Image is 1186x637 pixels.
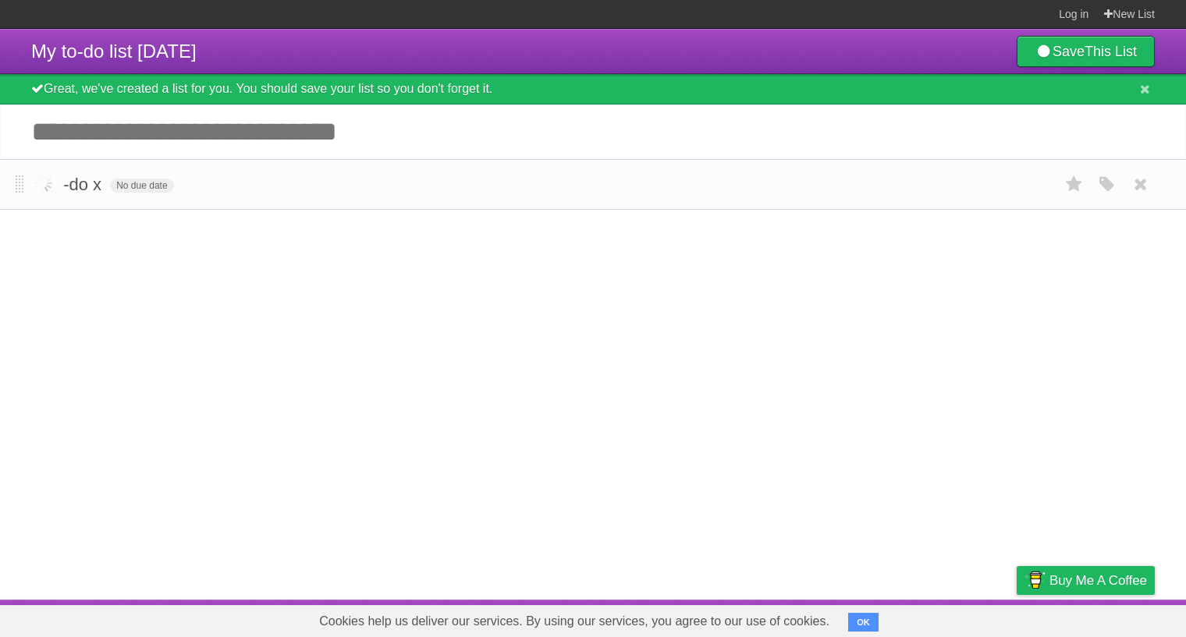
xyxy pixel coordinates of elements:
[1056,603,1155,633] a: Suggest a feature
[1017,36,1155,67] a: SaveThis List
[809,603,842,633] a: About
[110,179,173,193] span: No due date
[848,613,879,632] button: OK
[63,175,105,194] span: -do x
[1049,567,1147,594] span: Buy me a coffee
[31,41,197,62] span: My to-do list [DATE]
[1017,566,1155,595] a: Buy me a coffee
[1060,172,1089,197] label: Star task
[304,606,845,637] span: Cookies help us deliver our services. By using our services, you agree to our use of cookies.
[861,603,924,633] a: Developers
[943,603,978,633] a: Terms
[31,172,55,195] label: Done
[1085,44,1137,59] b: This List
[996,603,1037,633] a: Privacy
[1024,567,1046,593] img: Buy me a coffee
